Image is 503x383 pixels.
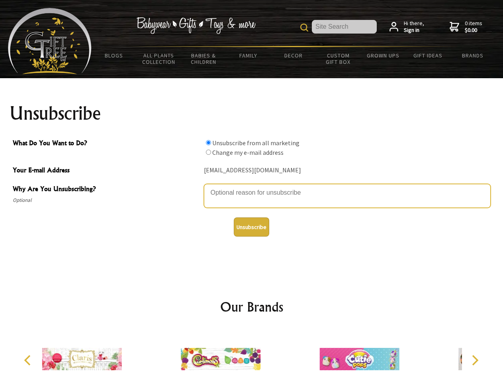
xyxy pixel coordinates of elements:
a: Hi there,Sign in [389,20,424,34]
button: Next [466,351,483,369]
input: What Do You Want to Do? [206,140,211,145]
a: Babies & Children [181,47,226,70]
a: BLOGS [92,47,137,64]
label: Unsubscribe from all marketing [212,139,299,147]
label: Change my e-mail address [212,148,284,156]
a: 0 items$0.00 [450,20,482,34]
a: Brands [450,47,495,64]
span: Your E-mail Address [13,165,200,177]
a: Family [226,47,271,64]
textarea: Why Are You Unsubscribing? [204,184,491,208]
h2: Our Brands [16,297,487,316]
span: What Do You Want to Do? [13,138,200,150]
span: Optional [13,195,200,205]
strong: $0.00 [465,27,482,34]
img: Babyware - Gifts - Toys and more... [8,8,92,74]
button: Unsubscribe [234,217,269,237]
input: Site Search [312,20,377,34]
a: Decor [271,47,316,64]
input: What Do You Want to Do? [206,150,211,155]
button: Previous [20,351,37,369]
span: 0 items [465,20,482,34]
strong: Sign in [404,27,424,34]
img: Babywear - Gifts - Toys & more [136,17,256,34]
a: Custom Gift Box [316,47,361,70]
div: [EMAIL_ADDRESS][DOMAIN_NAME] [204,164,491,177]
h1: Unsubscribe [10,104,494,123]
span: Hi there, [404,20,424,34]
span: Why Are You Unsubscribing? [13,184,200,195]
a: Gift Ideas [405,47,450,64]
a: Grown Ups [360,47,405,64]
a: All Plants Collection [137,47,182,70]
img: product search [300,24,308,32]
